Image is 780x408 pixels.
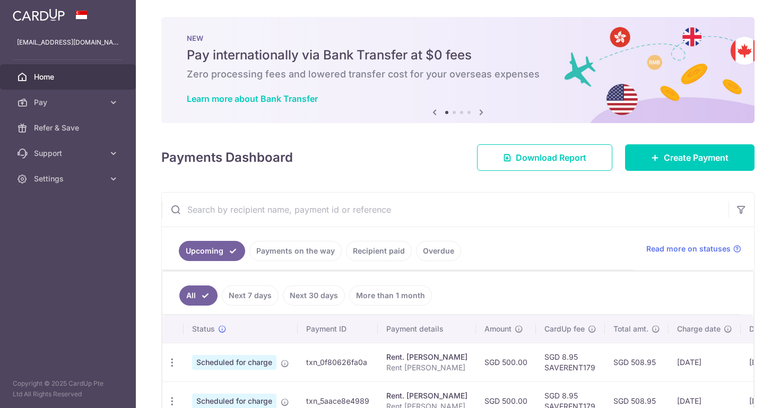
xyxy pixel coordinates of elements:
span: Scheduled for charge [192,355,276,370]
a: Recipient paid [346,241,412,261]
span: Home [34,72,104,82]
a: Download Report [477,144,612,171]
td: SGD 500.00 [476,343,536,381]
th: Payment ID [298,315,378,343]
p: NEW [187,34,729,42]
a: Next 30 days [283,285,345,306]
span: CardUp fee [544,324,585,334]
div: Rent. [PERSON_NAME] [386,390,467,401]
span: Support [34,148,104,159]
span: Settings [34,173,104,184]
a: More than 1 month [349,285,432,306]
a: All [179,285,218,306]
h4: Payments Dashboard [161,148,293,167]
td: [DATE] [669,343,741,381]
span: Status [192,324,215,334]
h6: Zero processing fees and lowered transfer cost for your overseas expenses [187,68,729,81]
span: Create Payment [664,151,729,164]
span: Total amt. [613,324,648,334]
img: Bank transfer banner [161,17,755,123]
div: Rent. [PERSON_NAME] [386,352,467,362]
span: Charge date [677,324,721,334]
span: Amount [484,324,512,334]
span: Refer & Save [34,123,104,133]
img: CardUp [13,8,65,21]
a: Next 7 days [222,285,279,306]
a: Learn more about Bank Transfer [187,93,318,104]
a: Upcoming [179,241,245,261]
th: Payment details [378,315,476,343]
td: SGD 8.95 SAVERENT179 [536,343,605,381]
td: txn_0f80626fa0a [298,343,378,381]
a: Overdue [416,241,461,261]
a: Create Payment [625,144,755,171]
p: Rent [PERSON_NAME] [386,362,467,373]
p: [EMAIL_ADDRESS][DOMAIN_NAME] [17,37,119,48]
a: Read more on statuses [646,244,741,254]
a: Payments on the way [249,241,342,261]
span: Read more on statuses [646,244,731,254]
span: Pay [34,97,104,108]
td: SGD 508.95 [605,343,669,381]
input: Search by recipient name, payment id or reference [162,193,729,227]
h5: Pay internationally via Bank Transfer at $0 fees [187,47,729,64]
span: Download Report [516,151,586,164]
